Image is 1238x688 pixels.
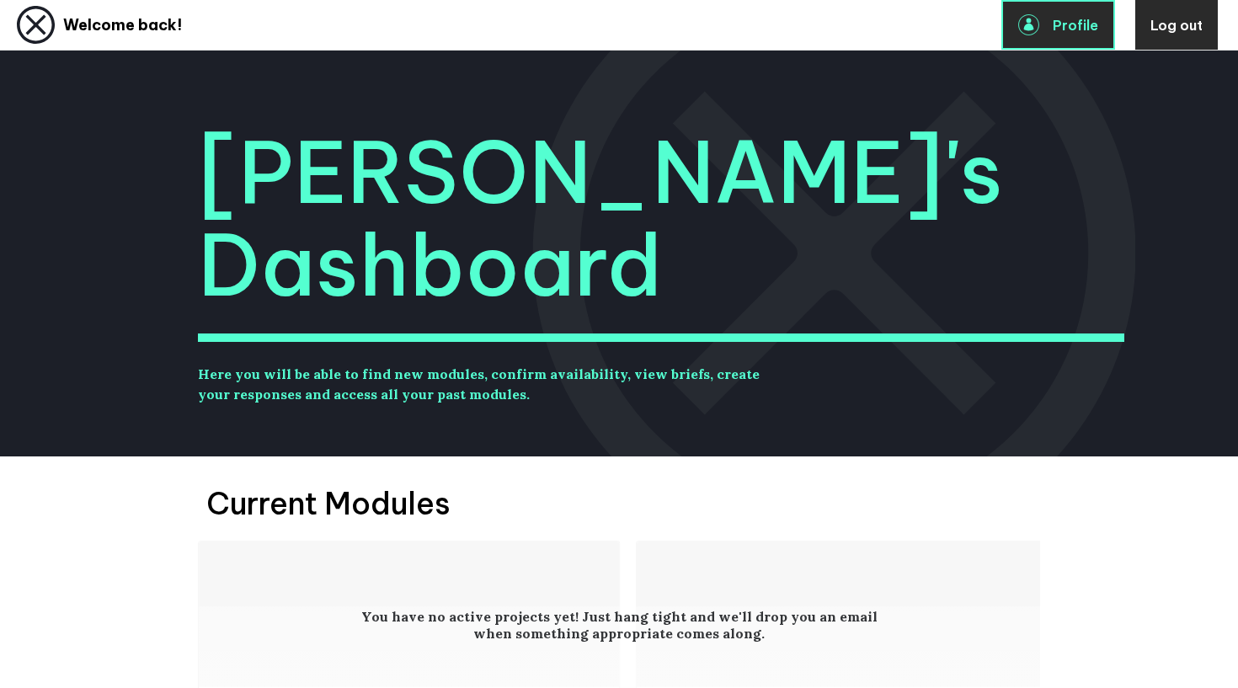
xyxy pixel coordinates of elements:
[360,608,878,642] span: You have no active projects yet! Just hang tight and we'll drop you an email when something appro...
[198,126,1040,342] div: [PERSON_NAME]'s Dashboard
[198,483,1040,541] h4: Current Modules
[198,364,771,404] div: Here you will be able to find new modules, confirm availability, view briefs, create your respons...
[1150,17,1203,34] span: Log out
[1053,17,1098,34] span: Profile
